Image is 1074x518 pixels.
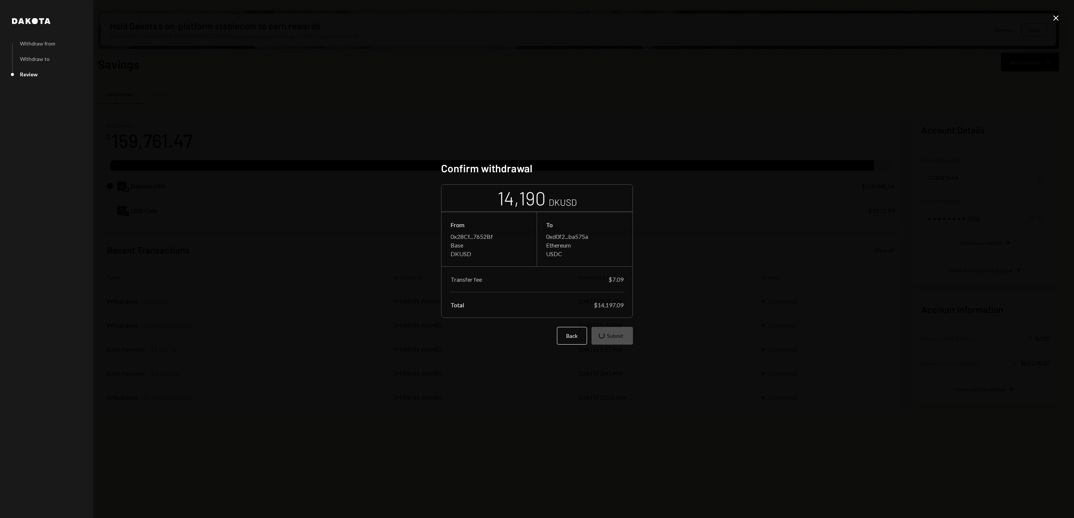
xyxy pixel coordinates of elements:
[546,250,623,257] div: USDC
[546,233,623,240] div: 0xd0f2...ba575a
[557,327,587,345] button: Back
[451,233,528,240] div: 0x28Cf...7652Bf
[451,242,528,249] div: Base
[546,242,623,249] div: Ethereum
[451,250,528,257] div: DKUSD
[608,276,623,283] div: $7.09
[546,221,623,228] div: To
[594,301,623,308] div: $14,197.09
[451,221,528,228] div: From
[20,40,55,47] div: Withdraw from
[20,71,38,77] div: Review
[451,276,482,283] div: Transfer fee
[441,161,633,176] h2: Confirm withdrawal
[549,196,577,208] div: DKUSD
[451,301,464,308] div: Total
[20,56,50,62] div: Withdraw to
[498,186,546,210] div: 14,190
